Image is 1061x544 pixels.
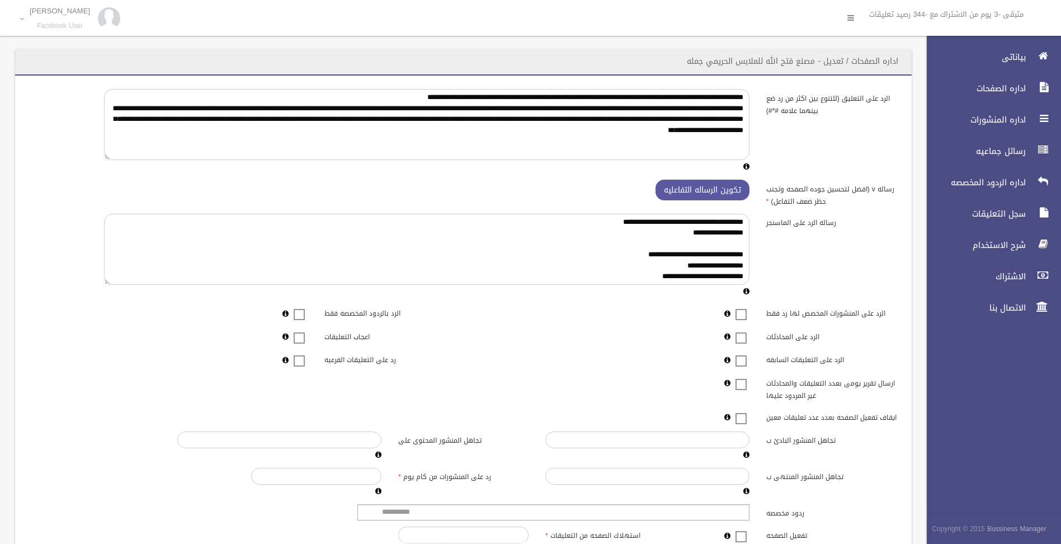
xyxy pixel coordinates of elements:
[316,304,463,320] label: الرد بالردود المخصصه فقط
[987,523,1046,535] strong: Bussiness Manager
[917,83,1029,94] span: اداره الصفحات
[758,432,905,447] label: تجاهل المنشور البادئ ب
[917,264,1061,289] a: الاشتراك
[30,7,90,15] p: [PERSON_NAME]
[758,374,905,402] label: ارسال تقرير يومى بعدد التعليقات والمحادثات غير المردود عليها
[917,302,1029,313] span: الاتصال بنا
[758,527,905,542] label: تفعيل الصفحه
[917,170,1061,195] a: اداره الردود المخصصه
[316,327,463,343] label: اعجاب التعليقات
[917,177,1029,188] span: اداره الردود المخصصه
[30,22,90,30] small: Facebook User
[758,89,905,117] label: الرد على التعليق (للتنوع بين اكثر من رد ضع بينهما علامه #*#)
[758,468,905,484] label: تجاهل المنشور المنتهى ب
[656,180,749,200] button: تكوين الرساله التفاعليه
[917,107,1061,132] a: اداره المنشورات
[98,7,120,30] img: 84628273_176159830277856_972693363922829312_n.jpg
[758,304,905,320] label: الرد على المنشورات المخصص لها رد فقط
[917,208,1029,219] span: سجل التعليقات
[917,233,1061,257] a: شرح الاستخدام
[758,408,905,424] label: ايقاف تفعيل الصفحه بعدد عدد تعليقات معين
[758,351,905,367] label: الرد على التعليقات السابقه
[758,180,905,208] label: رساله v (افضل لتحسين جوده الصفحه وتجنب حظر ضعف التفاعل)
[390,468,537,484] label: رد على المنشورات من كام يوم
[758,327,905,343] label: الرد على المحادثات
[917,240,1029,251] span: شرح الاستخدام
[758,214,905,229] label: رساله الرد على الماسنجر
[917,296,1061,320] a: الاتصال بنا
[673,50,912,72] header: اداره الصفحات / تعديل - مصنع فتح الله للملابس الحريمي جمله
[917,271,1029,282] span: الاشتراك
[917,45,1061,69] a: بياناتى
[390,432,537,447] label: تجاهل المنشور المحتوى على
[917,51,1029,63] span: بياناتى
[917,76,1061,101] a: اداره الصفحات
[537,527,684,542] label: استهلاك الصفحه من التعليقات
[316,351,463,367] label: رد على التعليقات الفرعيه
[917,114,1029,125] span: اداره المنشورات
[917,139,1061,163] a: رسائل جماعيه
[917,201,1061,226] a: سجل التعليقات
[917,146,1029,157] span: رسائل جماعيه
[758,504,905,520] label: ردود مخصصه
[932,523,985,535] span: Copyright © 2015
